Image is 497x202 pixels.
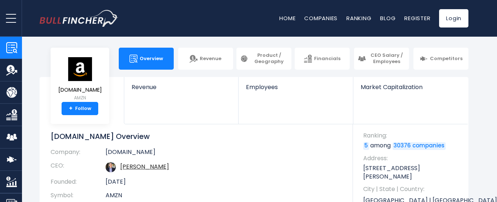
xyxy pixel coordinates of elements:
a: Overview [119,48,174,70]
a: Employees [239,77,353,103]
span: Ranking: [363,132,461,140]
th: CEO: [51,159,106,175]
th: Founded: [51,175,106,189]
a: Companies [304,14,338,22]
td: [DOMAIN_NAME] [106,148,342,159]
th: Company: [51,148,106,159]
span: Competitors [430,56,463,62]
h1: [DOMAIN_NAME] Overview [51,132,342,141]
span: Address: [363,154,461,162]
a: Ranking [346,14,371,22]
span: Product / Geography [250,52,288,65]
a: Market Capitalization [353,77,468,103]
a: Go to homepage [40,10,118,27]
small: AMZN [58,95,102,101]
a: 5 [363,142,369,150]
a: CEO Salary / Employees [354,48,409,70]
a: Register [404,14,430,22]
a: Blog [380,14,395,22]
span: Overview [140,56,163,62]
span: Revenue [132,84,231,91]
a: 30376 companies [393,142,446,150]
a: Home [279,14,295,22]
span: Financials [314,56,340,62]
span: City | State | Country: [363,185,461,193]
p: among [363,142,461,150]
a: Revenue [124,77,238,103]
span: Market Capitalization [361,84,460,91]
a: [DOMAIN_NAME] AMZN [58,56,102,102]
span: Employees [246,84,345,91]
a: Revenue [178,48,233,70]
a: ceo [120,162,169,171]
a: Competitors [413,48,468,70]
a: Product / Geography [236,48,291,70]
a: +Follow [62,102,98,115]
a: Financials [295,48,350,70]
img: andy-jassy.jpg [106,162,116,172]
p: [STREET_ADDRESS][PERSON_NAME] [363,164,461,181]
img: bullfincher logo [40,10,118,27]
span: Revenue [200,56,221,62]
a: Login [439,9,468,27]
strong: + [69,105,73,112]
td: [DATE] [106,175,342,189]
span: CEO Salary / Employees [368,52,405,65]
span: [DOMAIN_NAME] [58,87,102,93]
